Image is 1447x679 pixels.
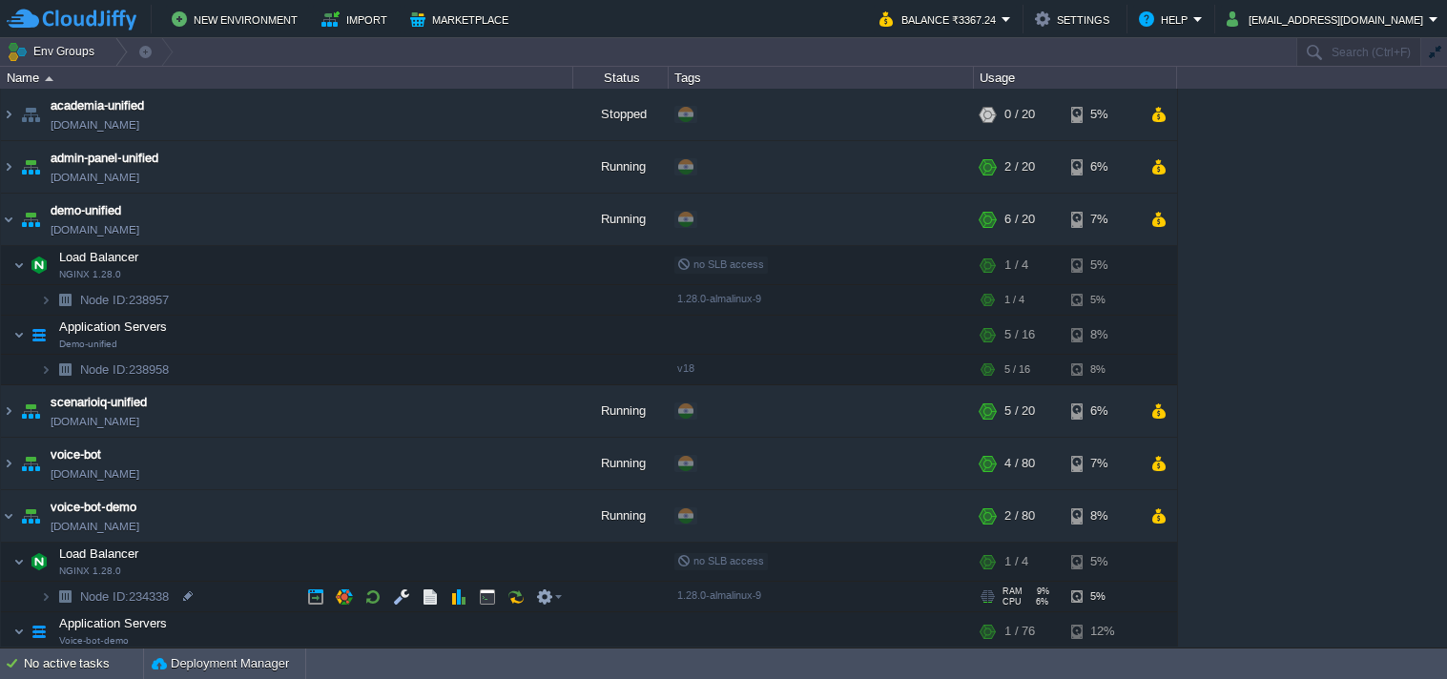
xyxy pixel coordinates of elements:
[17,194,44,245] img: AMDAwAAAACH5BAEAAAAALAAAAAABAAEAAAICRAEAOw==
[51,517,139,536] a: [DOMAIN_NAME]
[1071,582,1133,611] div: 5%
[573,89,669,140] div: Stopped
[1071,355,1133,384] div: 8%
[677,258,764,270] span: no SLB access
[1004,89,1035,140] div: 0 / 20
[1004,246,1028,284] div: 1 / 4
[677,293,761,304] span: 1.28.0-almalinux-9
[1004,141,1035,193] div: 2 / 20
[7,8,136,31] img: CloudJiffy
[573,490,669,542] div: Running
[1071,194,1133,245] div: 7%
[1004,543,1028,581] div: 1 / 4
[51,498,136,517] a: voice-bot-demo
[1,89,16,140] img: AMDAwAAAACH5BAEAAAAALAAAAAABAAEAAAICRAEAOw==
[51,393,147,412] a: scenarioiq-unified
[57,319,170,334] a: Application ServersDemo-unified
[573,141,669,193] div: Running
[670,67,973,89] div: Tags
[677,589,761,601] span: 1.28.0-almalinux-9
[59,635,129,647] span: Voice-bot-demo
[17,385,44,437] img: AMDAwAAAACH5BAEAAAAALAAAAAABAAEAAAICRAEAOw==
[51,464,139,484] a: [DOMAIN_NAME]
[574,67,668,89] div: Status
[677,555,764,566] span: no SLB access
[57,249,141,265] span: Load Balancer
[26,246,52,284] img: AMDAwAAAACH5BAEAAAAALAAAAAABAAEAAAICRAEAOw==
[52,355,78,384] img: AMDAwAAAACH5BAEAAAAALAAAAAABAAEAAAICRAEAOw==
[13,316,25,354] img: AMDAwAAAACH5BAEAAAAALAAAAAABAAEAAAICRAEAOw==
[78,361,172,378] a: Node ID:238958
[57,546,141,561] a: Load BalancerNGINX 1.28.0
[17,89,44,140] img: AMDAwAAAACH5BAEAAAAALAAAAAABAAEAAAICRAEAOw==
[1071,246,1133,284] div: 5%
[45,76,53,81] img: AMDAwAAAACH5BAEAAAAALAAAAAABAAEAAAICRAEAOw==
[26,612,52,650] img: AMDAwAAAACH5BAEAAAAALAAAAAABAAEAAAICRAEAOw==
[879,8,1002,31] button: Balance ₹3367.24
[51,220,139,239] a: [DOMAIN_NAME]
[1,385,16,437] img: AMDAwAAAACH5BAEAAAAALAAAAAABAAEAAAICRAEAOw==
[1071,612,1133,650] div: 12%
[1,490,16,542] img: AMDAwAAAACH5BAEAAAAALAAAAAABAAEAAAICRAEAOw==
[52,582,78,611] img: AMDAwAAAACH5BAEAAAAALAAAAAABAAEAAAICRAEAOw==
[1003,586,1023,596] span: RAM
[80,362,129,377] span: Node ID:
[1071,89,1133,140] div: 5%
[410,8,514,31] button: Marketplace
[1030,586,1049,596] span: 9%
[152,654,289,673] button: Deployment Manager
[172,8,303,31] button: New Environment
[59,269,121,280] span: NGINX 1.28.0
[51,96,144,115] a: academia-unified
[51,445,101,464] a: voice-bot
[1139,8,1193,31] button: Help
[1071,438,1133,489] div: 7%
[13,612,25,650] img: AMDAwAAAACH5BAEAAAAALAAAAAABAAEAAAICRAEAOw==
[7,38,101,65] button: Env Groups
[2,67,572,89] div: Name
[51,412,139,431] a: [DOMAIN_NAME]
[1,141,16,193] img: AMDAwAAAACH5BAEAAAAALAAAAAABAAEAAAICRAEAOw==
[573,385,669,437] div: Running
[1004,490,1035,542] div: 2 / 80
[40,355,52,384] img: AMDAwAAAACH5BAEAAAAALAAAAAABAAEAAAICRAEAOw==
[1003,597,1022,607] span: CPU
[1004,316,1035,354] div: 5 / 16
[40,285,52,315] img: AMDAwAAAACH5BAEAAAAALAAAAAABAAEAAAICRAEAOw==
[51,149,158,168] span: admin-panel-unified
[1071,543,1133,581] div: 5%
[975,67,1176,89] div: Usage
[80,293,129,307] span: Node ID:
[573,194,669,245] div: Running
[1071,316,1133,354] div: 8%
[1004,612,1035,650] div: 1 / 76
[59,566,121,577] span: NGINX 1.28.0
[26,543,52,581] img: AMDAwAAAACH5BAEAAAAALAAAAAABAAEAAAICRAEAOw==
[1071,490,1133,542] div: 8%
[17,438,44,489] img: AMDAwAAAACH5BAEAAAAALAAAAAABAAEAAAICRAEAOw==
[51,201,121,220] a: demo-unified
[17,141,44,193] img: AMDAwAAAACH5BAEAAAAALAAAAAABAAEAAAICRAEAOw==
[57,545,141,562] span: Load Balancer
[78,292,172,308] a: Node ID:238957
[1004,285,1024,315] div: 1 / 4
[78,361,172,378] span: 238958
[78,588,172,605] a: Node ID:234338
[1071,285,1133,315] div: 5%
[1004,194,1035,245] div: 6 / 20
[57,319,170,335] span: Application Servers
[13,246,25,284] img: AMDAwAAAACH5BAEAAAAALAAAAAABAAEAAAICRAEAOw==
[52,285,78,315] img: AMDAwAAAACH5BAEAAAAALAAAAAABAAEAAAICRAEAOw==
[17,490,44,542] img: AMDAwAAAACH5BAEAAAAALAAAAAABAAEAAAICRAEAOw==
[51,115,139,134] a: [DOMAIN_NAME]
[1004,438,1035,489] div: 4 / 80
[1035,8,1115,31] button: Settings
[40,582,52,611] img: AMDAwAAAACH5BAEAAAAALAAAAAABAAEAAAICRAEAOw==
[26,316,52,354] img: AMDAwAAAACH5BAEAAAAALAAAAAABAAEAAAICRAEAOw==
[1004,385,1035,437] div: 5 / 20
[1071,385,1133,437] div: 6%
